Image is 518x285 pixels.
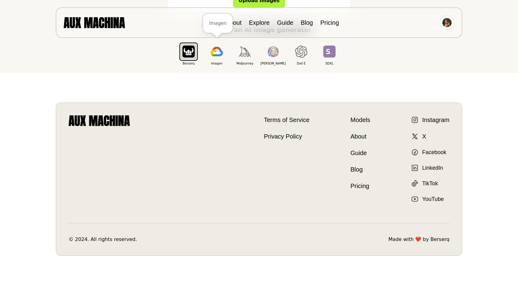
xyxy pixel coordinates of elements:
span: [PERSON_NAME] [259,61,287,66]
img: Dall E [295,46,307,58]
div: Imagen [209,20,226,27]
span: SDXL [315,61,343,66]
img: Imagen [211,47,223,57]
img: Avatar [442,18,452,27]
a: Models [351,115,370,124]
img: YouTube [411,195,419,203]
span: Imagen [203,61,231,66]
img: Facebook [411,149,419,156]
span: Midjourney [231,61,259,66]
a: About [351,132,370,141]
a: Guide [277,19,293,26]
a: Blog [301,19,313,26]
a: Berserq [430,236,449,243]
img: Instagram [411,116,419,124]
a: Privacy Policy [264,132,310,141]
a: X [411,132,426,141]
span: Berserq [175,61,203,66]
img: X [411,133,419,140]
a: YouTube [411,195,444,203]
a: Blog [351,165,370,174]
a: Guide [351,148,370,157]
img: SDXL [323,46,336,57]
a: Pricing [320,19,339,26]
img: AUX MACHINA [64,17,125,28]
a: About [226,19,242,26]
a: Facebook [411,148,446,157]
span: Dall E [287,61,315,66]
img: LinkedIn [411,164,419,172]
p: Made with ❤️ by [388,236,449,243]
a: Terms of Service [264,115,310,124]
a: TikTok [411,180,438,188]
p: © 2024. All rights reserved. [69,236,137,243]
a: Explore [249,19,270,26]
img: Leonardo [267,46,279,57]
a: Instagram [411,115,449,124]
a: LinkedIn [411,164,443,172]
img: Berserq [182,46,195,57]
img: Midjourney [239,46,251,57]
img: TikTok [411,180,419,187]
a: Pricing [351,181,370,191]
